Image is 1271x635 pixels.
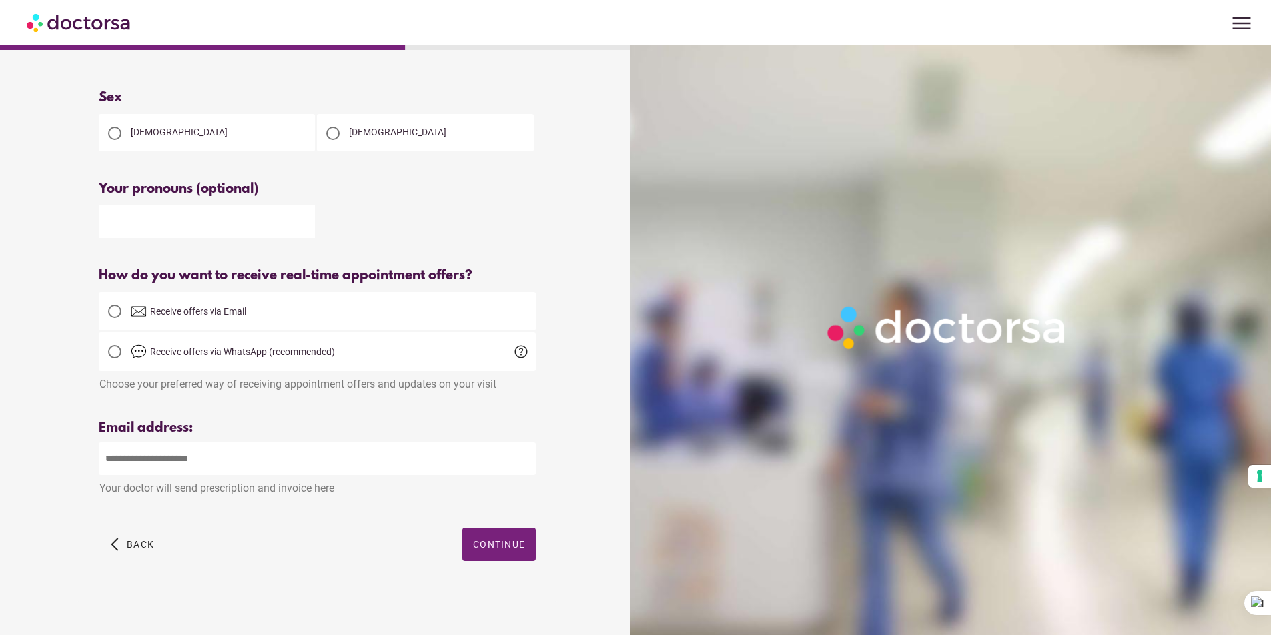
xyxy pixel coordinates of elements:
img: chat [131,344,147,360]
button: arrow_back_ios Back [105,528,159,561]
span: Continue [473,539,525,550]
span: help [513,344,529,360]
div: How do you want to receive real-time appointment offers? [99,268,536,283]
span: Back [127,539,154,550]
span: [DEMOGRAPHIC_DATA] [131,127,228,137]
button: Continue [462,528,536,561]
div: Your doctor will send prescription and invoice here [99,475,536,494]
span: [DEMOGRAPHIC_DATA] [349,127,446,137]
span: Receive offers via Email [150,306,246,317]
div: Email address: [99,420,536,436]
button: Your consent preferences for tracking technologies [1248,465,1271,488]
div: Your pronouns (optional) [99,181,536,197]
div: Sex [99,90,536,105]
img: Logo-Doctorsa-trans-White-partial-flat.png [821,299,1075,356]
span: menu [1229,11,1254,36]
img: email [131,303,147,319]
span: Receive offers via WhatsApp (recommended) [150,346,335,357]
img: Doctorsa.com [27,7,132,37]
div: Choose your preferred way of receiving appointment offers and updates on your visit [99,371,536,390]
